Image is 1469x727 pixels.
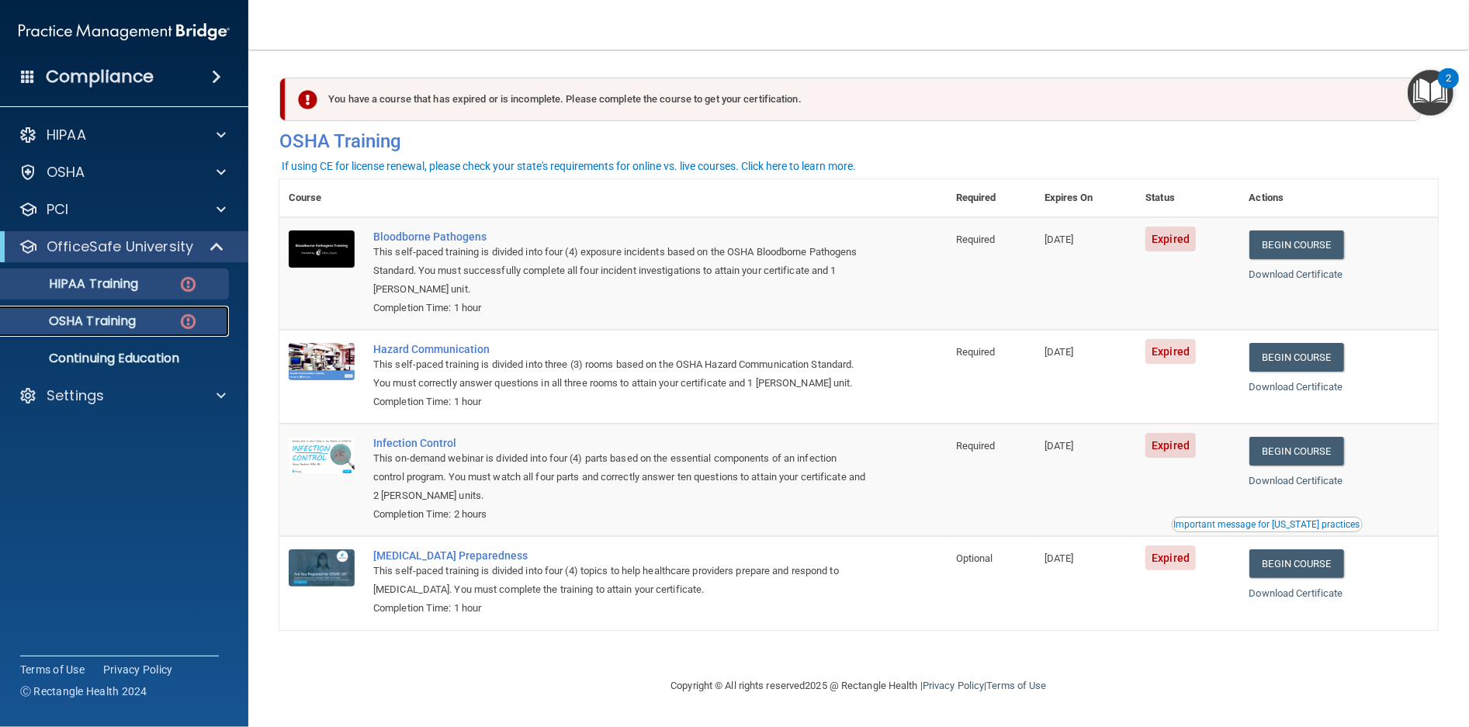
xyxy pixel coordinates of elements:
[1035,179,1137,217] th: Expires On
[1249,381,1343,393] a: Download Certificate
[20,662,85,677] a: Terms of Use
[1145,545,1196,570] span: Expired
[19,126,226,144] a: HIPAA
[947,179,1035,217] th: Required
[47,126,86,144] p: HIPAA
[1249,587,1343,599] a: Download Certificate
[298,90,317,109] img: exclamation-circle-solid-danger.72ef9ffc.png
[19,16,230,47] img: PMB logo
[279,179,364,217] th: Course
[1249,549,1344,578] a: Begin Course
[373,562,869,599] div: This self-paced training is divided into four (4) topics to help healthcare providers prepare and...
[923,680,984,691] a: Privacy Policy
[1145,227,1196,251] span: Expired
[1172,517,1363,532] button: Read this if you are a dental practitioner in the state of CA
[373,393,869,411] div: Completion Time: 1 hour
[373,599,869,618] div: Completion Time: 1 hour
[956,552,993,564] span: Optional
[282,161,856,171] div: If using CE for license renewal, please check your state's requirements for online vs. live cours...
[956,234,996,245] span: Required
[373,549,869,562] a: [MEDICAL_DATA] Preparedness
[279,158,858,174] button: If using CE for license renewal, please check your state's requirements for online vs. live cours...
[373,355,869,393] div: This self-paced training is divided into three (3) rooms based on the OSHA Hazard Communication S...
[1136,179,1239,217] th: Status
[986,680,1046,691] a: Terms of Use
[373,505,869,524] div: Completion Time: 2 hours
[10,276,138,292] p: HIPAA Training
[1045,552,1074,564] span: [DATE]
[178,275,198,294] img: danger-circle.6113f641.png
[373,343,869,355] a: Hazard Communication
[286,78,1421,121] div: You have a course that has expired or is incomplete. Please complete the course to get your certi...
[279,130,1438,152] h4: OSHA Training
[19,163,226,182] a: OSHA
[46,66,154,88] h4: Compliance
[178,312,198,331] img: danger-circle.6113f641.png
[956,440,996,452] span: Required
[103,662,173,677] a: Privacy Policy
[1045,440,1074,452] span: [DATE]
[1045,234,1074,245] span: [DATE]
[1249,268,1343,280] a: Download Certificate
[47,163,85,182] p: OSHA
[1045,346,1074,358] span: [DATE]
[1249,343,1344,372] a: Begin Course
[1446,78,1451,99] div: 2
[19,200,226,219] a: PCI
[373,230,869,243] a: Bloodborne Pathogens
[1249,475,1343,486] a: Download Certificate
[10,313,136,329] p: OSHA Training
[47,200,68,219] p: PCI
[1174,520,1360,529] div: Important message for [US_STATE] practices
[20,684,147,699] span: Ⓒ Rectangle Health 2024
[1145,339,1196,364] span: Expired
[576,661,1142,711] div: Copyright © All rights reserved 2025 @ Rectangle Health | |
[1391,620,1450,679] iframe: Drift Widget Chat Controller
[19,386,226,405] a: Settings
[47,386,104,405] p: Settings
[47,237,193,256] p: OfficeSafe University
[1249,230,1344,259] a: Begin Course
[1240,179,1438,217] th: Actions
[1145,433,1196,458] span: Expired
[1249,437,1344,466] a: Begin Course
[10,351,222,366] p: Continuing Education
[19,237,225,256] a: OfficeSafe University
[1408,70,1453,116] button: Open Resource Center, 2 new notifications
[373,449,869,505] div: This on-demand webinar is divided into four (4) parts based on the essential components of an inf...
[373,299,869,317] div: Completion Time: 1 hour
[373,243,869,299] div: This self-paced training is divided into four (4) exposure incidents based on the OSHA Bloodborne...
[956,346,996,358] span: Required
[373,437,869,449] a: Infection Control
